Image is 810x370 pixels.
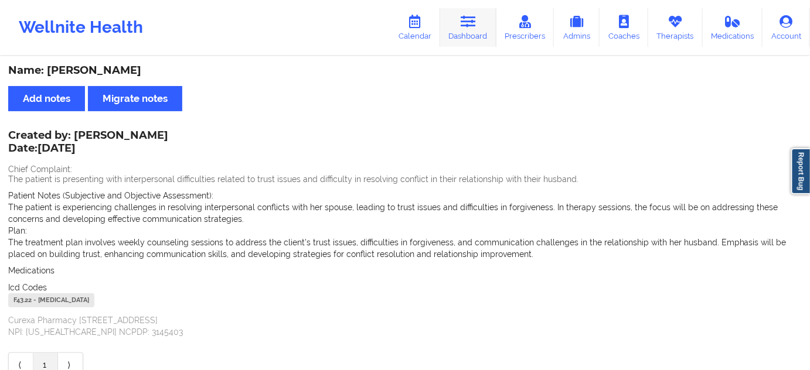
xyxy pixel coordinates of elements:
span: Plan: [8,226,27,235]
button: Migrate notes [88,86,182,111]
a: Calendar [390,8,440,47]
a: Prescribers [496,8,554,47]
p: The treatment plan involves weekly counseling sessions to address the client's trust issues, diff... [8,237,802,260]
div: F43.22 - [MEDICAL_DATA] [8,293,94,307]
span: Chief Complaint: [8,165,72,174]
p: Curexa Pharmacy [STREET_ADDRESS] NPI: [US_HEALTHCARE_NPI] NCPDP: 3145403 [8,314,802,338]
a: Coaches [600,8,648,47]
button: Add notes [8,86,85,111]
a: Medications [703,8,763,47]
span: Icd Codes [8,283,47,292]
span: Medications [8,266,55,275]
a: Account [763,8,810,47]
div: Created by: [PERSON_NAME] [8,129,168,156]
div: Name: [PERSON_NAME] [8,64,802,77]
a: Therapists [648,8,703,47]
a: Admins [554,8,600,47]
span: Patient Notes (Subjective and Objective Assessment): [8,191,213,200]
p: Date: [DATE] [8,141,168,156]
p: The patient is experiencing challenges in resolving interpersonal conflicts with her spouse, lead... [8,201,802,225]
p: The patient is presenting with interpersonal difficulties related to trust issues and difficulty ... [8,173,802,185]
a: Dashboard [440,8,496,47]
a: Report Bug [791,148,810,194]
